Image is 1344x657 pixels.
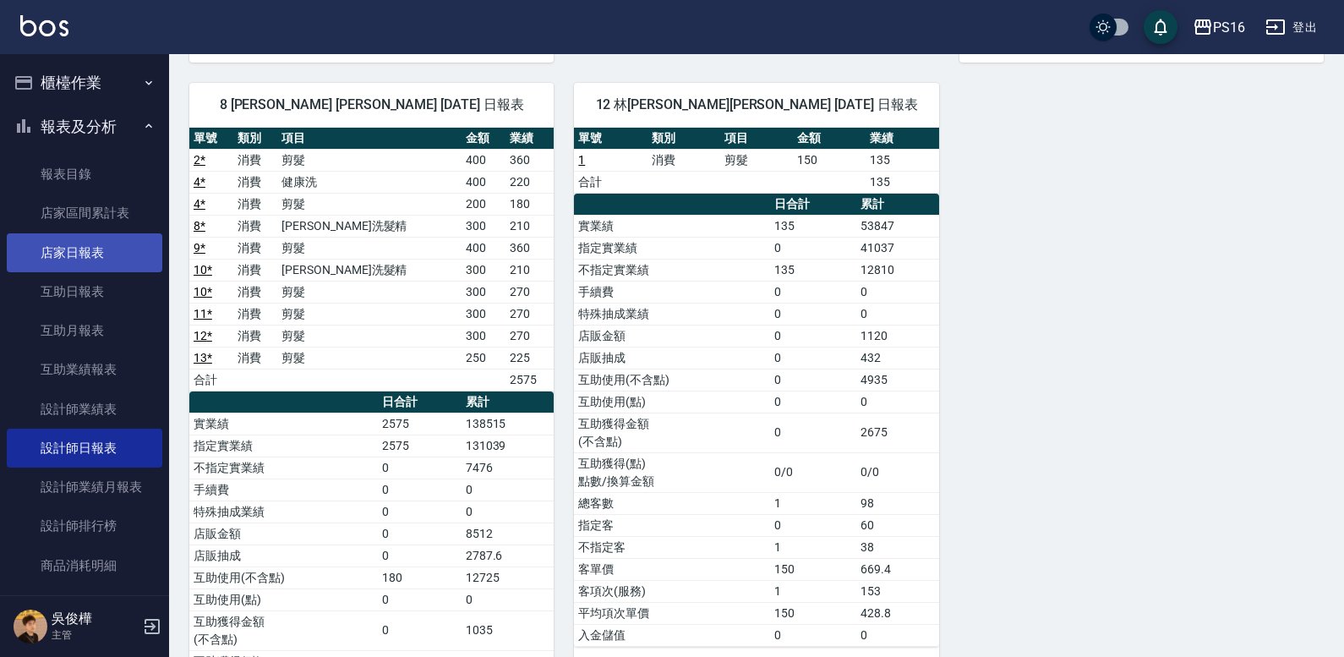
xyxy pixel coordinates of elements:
[770,391,856,413] td: 0
[856,580,939,602] td: 153
[233,171,277,193] td: 消費
[770,624,856,646] td: 0
[1213,17,1245,38] div: PS16
[770,369,856,391] td: 0
[462,501,555,523] td: 0
[7,233,162,272] a: 店家日報表
[462,237,505,259] td: 400
[770,452,856,492] td: 0/0
[574,237,769,259] td: 指定實業績
[574,514,769,536] td: 指定客
[720,128,793,150] th: 項目
[770,237,856,259] td: 0
[378,435,461,457] td: 2575
[1259,12,1324,43] button: 登出
[378,567,461,589] td: 180
[462,149,505,171] td: 400
[770,602,856,624] td: 150
[7,506,162,545] a: 設計師排行榜
[462,303,505,325] td: 300
[378,413,461,435] td: 2575
[856,602,939,624] td: 428.8
[7,468,162,506] a: 設計師業績月報表
[505,325,555,347] td: 270
[770,536,856,558] td: 1
[189,128,554,391] table: a dense table
[462,171,505,193] td: 400
[770,347,856,369] td: 0
[52,627,138,643] p: 主管
[866,128,938,150] th: 業績
[505,193,555,215] td: 180
[189,435,378,457] td: 指定實業績
[233,149,277,171] td: 消費
[189,413,378,435] td: 實業績
[856,624,939,646] td: 0
[277,237,462,259] td: 剪髮
[866,171,938,193] td: 135
[462,457,555,479] td: 7476
[7,429,162,468] a: 設計師日報表
[462,259,505,281] td: 300
[189,479,378,501] td: 手續費
[856,281,939,303] td: 0
[462,215,505,237] td: 300
[505,215,555,237] td: 210
[233,325,277,347] td: 消費
[770,303,856,325] td: 0
[378,545,461,567] td: 0
[770,492,856,514] td: 1
[462,193,505,215] td: 200
[233,281,277,303] td: 消費
[189,501,378,523] td: 特殊抽成業績
[7,194,162,233] a: 店家區間累計表
[574,369,769,391] td: 互助使用(不含點)
[574,325,769,347] td: 店販金額
[856,194,939,216] th: 累計
[7,105,162,149] button: 報表及分析
[770,194,856,216] th: 日合計
[7,546,162,585] a: 商品消耗明細
[856,215,939,237] td: 53847
[574,171,647,193] td: 合計
[856,391,939,413] td: 0
[574,413,769,452] td: 互助獲得金額 (不含點)
[378,589,461,610] td: 0
[770,558,856,580] td: 150
[720,149,793,171] td: 剪髮
[856,492,939,514] td: 98
[233,237,277,259] td: 消費
[574,580,769,602] td: 客項次(服務)
[462,347,505,369] td: 250
[505,369,555,391] td: 2575
[378,501,461,523] td: 0
[462,325,505,347] td: 300
[574,194,938,647] table: a dense table
[277,128,462,150] th: 項目
[189,457,378,479] td: 不指定實業績
[233,347,277,369] td: 消費
[378,610,461,650] td: 0
[856,369,939,391] td: 4935
[505,347,555,369] td: 225
[189,128,233,150] th: 單號
[189,369,233,391] td: 合計
[574,281,769,303] td: 手續費
[770,514,856,536] td: 0
[462,589,555,610] td: 0
[574,347,769,369] td: 店販抽成
[7,272,162,311] a: 互助日報表
[233,303,277,325] td: 消費
[770,413,856,452] td: 0
[647,149,720,171] td: 消費
[856,413,939,452] td: 2675
[856,237,939,259] td: 41037
[462,128,505,150] th: 金額
[574,303,769,325] td: 特殊抽成業績
[856,452,939,492] td: 0/0
[505,281,555,303] td: 270
[856,558,939,580] td: 669.4
[189,567,378,589] td: 互助使用(不含點)
[378,457,461,479] td: 0
[277,281,462,303] td: 剪髮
